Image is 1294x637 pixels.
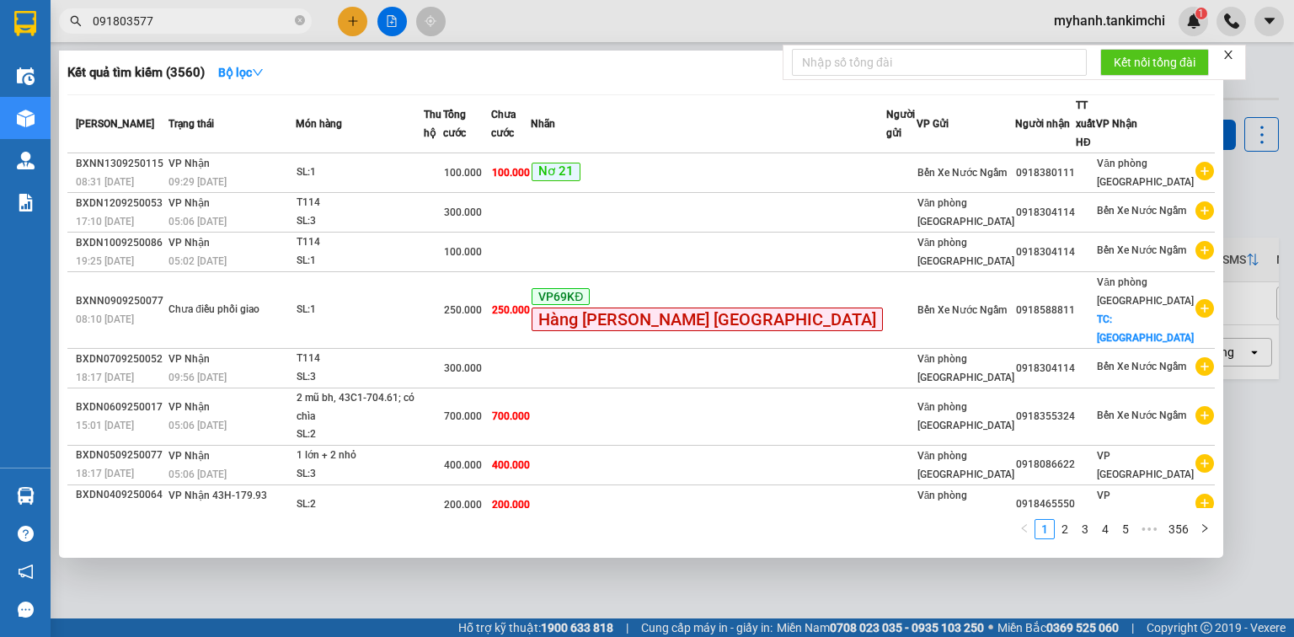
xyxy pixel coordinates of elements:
span: plus-circle [1195,357,1214,376]
li: 5 [1115,519,1136,539]
span: 700.000 [492,410,530,422]
li: Next 5 Pages [1136,519,1163,539]
div: BXDN0409250064 [76,486,163,504]
div: BXNN0909250077 [76,292,163,310]
div: 1 lớn + 2 nhỏ [297,447,423,465]
span: 08:10 [DATE] [76,313,134,325]
span: Bến Xe Nước Ngầm [917,167,1007,179]
span: plus-circle [1195,454,1214,473]
span: search [70,15,82,27]
a: 2 [1056,520,1074,538]
span: down [252,67,264,78]
span: Thu hộ [424,109,441,139]
div: 0918465550 [1016,495,1075,513]
span: 100.000 [444,167,482,179]
span: TT xuất HĐ [1076,99,1095,148]
input: Nhập số tổng đài [792,49,1087,76]
button: Bộ lọcdown [205,59,277,86]
li: Next Page [1195,519,1215,539]
span: VP Nhận 43H-179.93 [168,490,267,501]
span: Văn phòng [GEOGRAPHIC_DATA] [917,490,1014,520]
span: Trạng thái [168,118,214,130]
span: right [1200,523,1210,533]
div: 0918304114 [1016,360,1075,377]
span: Bến Xe Nước Ngầm [1097,361,1186,372]
span: 300.000 [444,206,482,218]
span: VP [GEOGRAPHIC_DATA] [1097,450,1194,480]
img: warehouse-icon [17,67,35,85]
a: 4 [1096,520,1115,538]
span: 300.000 [444,362,482,374]
span: 09:56 [DATE] [168,372,227,383]
div: 0918355324 [1016,408,1075,426]
span: [PERSON_NAME] [76,118,154,130]
span: 17:12 [DATE] [76,507,134,519]
div: BXDN0709250052 [76,351,163,368]
div: SL: 2 [297,495,423,514]
span: 250.000 [444,304,482,316]
span: Nơ 21 [532,163,580,181]
span: 18:30 [DATE] [168,508,227,520]
li: Previous Page [1014,519,1035,539]
span: plus-circle [1195,406,1214,425]
span: VP Gửi [917,118,949,130]
div: BXDN1209250053 [76,195,163,212]
span: VP Nhận [168,450,210,462]
span: plus-circle [1195,162,1214,180]
li: 4 [1095,519,1115,539]
span: Người nhận [1015,118,1070,130]
input: Tìm tên, số ĐT hoặc mã đơn [93,12,291,30]
div: BXNN1309250115 [76,155,163,173]
span: VP Nhận [168,237,210,249]
img: warehouse-icon [17,487,35,505]
span: VP69KĐ [532,288,590,305]
span: TC: [GEOGRAPHIC_DATA] [1097,313,1194,344]
span: 200.000 [444,499,482,511]
span: message [18,602,34,618]
a: 356 [1163,520,1194,538]
span: plus-circle [1195,494,1214,512]
span: 18:17 [DATE] [76,372,134,383]
span: VP Nhận [1096,118,1137,130]
span: Văn phòng [GEOGRAPHIC_DATA] [917,401,1014,431]
div: BXDN0509250077 [76,447,163,464]
div: 0918588811 [1016,302,1075,319]
span: Văn phòng [GEOGRAPHIC_DATA] [917,450,1014,480]
div: SL: 3 [297,368,423,387]
h3: Kết quả tìm kiếm ( 3560 ) [67,64,205,82]
span: Kết nối tổng đài [1114,53,1195,72]
span: plus-circle [1195,201,1214,220]
span: Tổng cước [443,109,466,139]
span: VP [GEOGRAPHIC_DATA] [1097,490,1194,520]
div: 0918304114 [1016,204,1075,222]
span: Văn phòng [GEOGRAPHIC_DATA] [1097,158,1194,188]
span: Văn phòng [GEOGRAPHIC_DATA] [1097,276,1194,307]
button: left [1014,519,1035,539]
span: Bến Xe Nước Ngầm [917,304,1007,316]
span: VP Nhận [168,158,210,169]
li: 3 [1075,519,1095,539]
span: close-circle [295,13,305,29]
strong: Bộ lọc [218,66,264,79]
span: question-circle [18,526,34,542]
button: right [1195,519,1215,539]
span: VP Nhận [168,353,210,365]
div: SL: 2 [297,426,423,444]
span: Văn phòng [GEOGRAPHIC_DATA] [917,197,1014,227]
span: Nhãn [531,118,555,130]
span: 400.000 [444,459,482,471]
span: Văn phòng [GEOGRAPHIC_DATA] [917,353,1014,383]
span: left [1019,523,1029,533]
span: Chưa cước [491,109,516,139]
div: SL: 1 [297,252,423,270]
span: 05:06 [DATE] [168,468,227,480]
div: 0918086622 [1016,456,1075,474]
span: close [1222,49,1234,61]
span: 08:31 [DATE] [76,176,134,188]
span: 09:29 [DATE] [168,176,227,188]
span: 200.000 [492,499,530,511]
span: 05:06 [DATE] [168,420,227,431]
div: 0918380111 [1016,164,1075,182]
div: T114 [297,350,423,368]
span: close-circle [295,15,305,25]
